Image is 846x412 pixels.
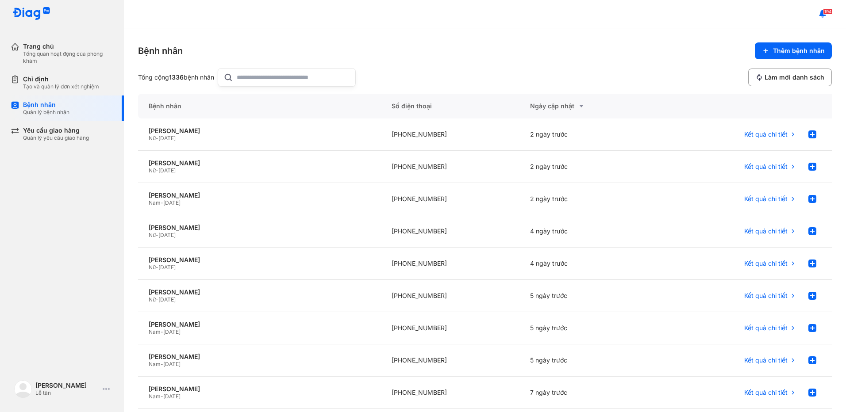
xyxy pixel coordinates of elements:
[748,69,832,86] button: Làm mới danh sách
[149,328,161,335] span: Nam
[381,312,520,344] div: [PHONE_NUMBER]
[744,130,788,138] span: Kết quả chi tiết
[158,135,176,141] span: [DATE]
[149,256,370,264] div: [PERSON_NAME]
[519,377,658,409] div: 7 ngày trước
[519,344,658,377] div: 5 ngày trước
[169,73,184,81] span: 1336
[156,167,158,174] span: -
[519,215,658,248] div: 4 ngày trước
[149,199,161,206] span: Nam
[149,135,156,141] span: Nữ
[158,296,176,303] span: [DATE]
[744,259,788,267] span: Kết quả chi tiết
[755,42,832,59] button: Thêm bệnh nhân
[149,353,370,361] div: [PERSON_NAME]
[149,288,370,296] div: [PERSON_NAME]
[149,385,370,393] div: [PERSON_NAME]
[23,83,99,90] div: Tạo và quản lý đơn xét nghiệm
[156,232,158,238] span: -
[149,167,156,174] span: Nữ
[161,393,163,400] span: -
[23,42,113,50] div: Trang chủ
[138,73,214,81] div: Tổng cộng bệnh nhân
[765,73,824,81] span: Làm mới danh sách
[163,393,181,400] span: [DATE]
[161,199,163,206] span: -
[381,344,520,377] div: [PHONE_NUMBER]
[149,127,370,135] div: [PERSON_NAME]
[149,191,370,199] div: [PERSON_NAME]
[138,94,381,118] div: Bệnh nhân
[381,248,520,280] div: [PHONE_NUMBER]
[381,151,520,183] div: [PHONE_NUMBER]
[161,361,163,367] span: -
[35,381,99,389] div: [PERSON_NAME]
[381,118,520,151] div: [PHONE_NUMBER]
[744,195,788,203] span: Kết quả chi tiết
[158,264,176,271] span: [DATE]
[149,264,156,271] span: Nữ
[519,312,658,344] div: 5 ngày trước
[163,199,181,206] span: [DATE]
[519,248,658,280] div: 4 ngày trước
[158,167,176,174] span: [DATE]
[823,8,833,15] span: 194
[23,126,89,134] div: Yêu cầu giao hàng
[149,296,156,303] span: Nữ
[23,134,89,141] div: Quản lý yêu cầu giao hàng
[381,183,520,215] div: [PHONE_NUMBER]
[138,45,183,57] div: Bệnh nhân
[23,109,69,116] div: Quản lý bệnh nhân
[381,215,520,248] div: [PHONE_NUMBER]
[381,94,520,118] div: Số điện thoại
[156,296,158,303] span: -
[23,101,69,109] div: Bệnh nhân
[381,280,520,312] div: [PHONE_NUMBER]
[14,380,32,398] img: logo
[744,292,788,300] span: Kết quả chi tiết
[519,118,658,151] div: 2 ngày trước
[149,393,161,400] span: Nam
[35,389,99,397] div: Lễ tân
[149,361,161,367] span: Nam
[519,183,658,215] div: 2 ngày trước
[161,328,163,335] span: -
[156,264,158,271] span: -
[149,224,370,232] div: [PERSON_NAME]
[163,361,181,367] span: [DATE]
[744,163,788,171] span: Kết quả chi tiết
[12,7,50,21] img: logo
[156,135,158,141] span: -
[163,328,181,335] span: [DATE]
[149,232,156,238] span: Nữ
[519,151,658,183] div: 2 ngày trước
[149,159,370,167] div: [PERSON_NAME]
[744,227,788,235] span: Kết quả chi tiết
[519,280,658,312] div: 5 ngày trước
[23,75,99,83] div: Chỉ định
[773,47,825,55] span: Thêm bệnh nhân
[744,324,788,332] span: Kết quả chi tiết
[149,320,370,328] div: [PERSON_NAME]
[381,377,520,409] div: [PHONE_NUMBER]
[530,101,648,111] div: Ngày cập nhật
[744,356,788,364] span: Kết quả chi tiết
[158,232,176,238] span: [DATE]
[23,50,113,65] div: Tổng quan hoạt động của phòng khám
[744,389,788,397] span: Kết quả chi tiết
